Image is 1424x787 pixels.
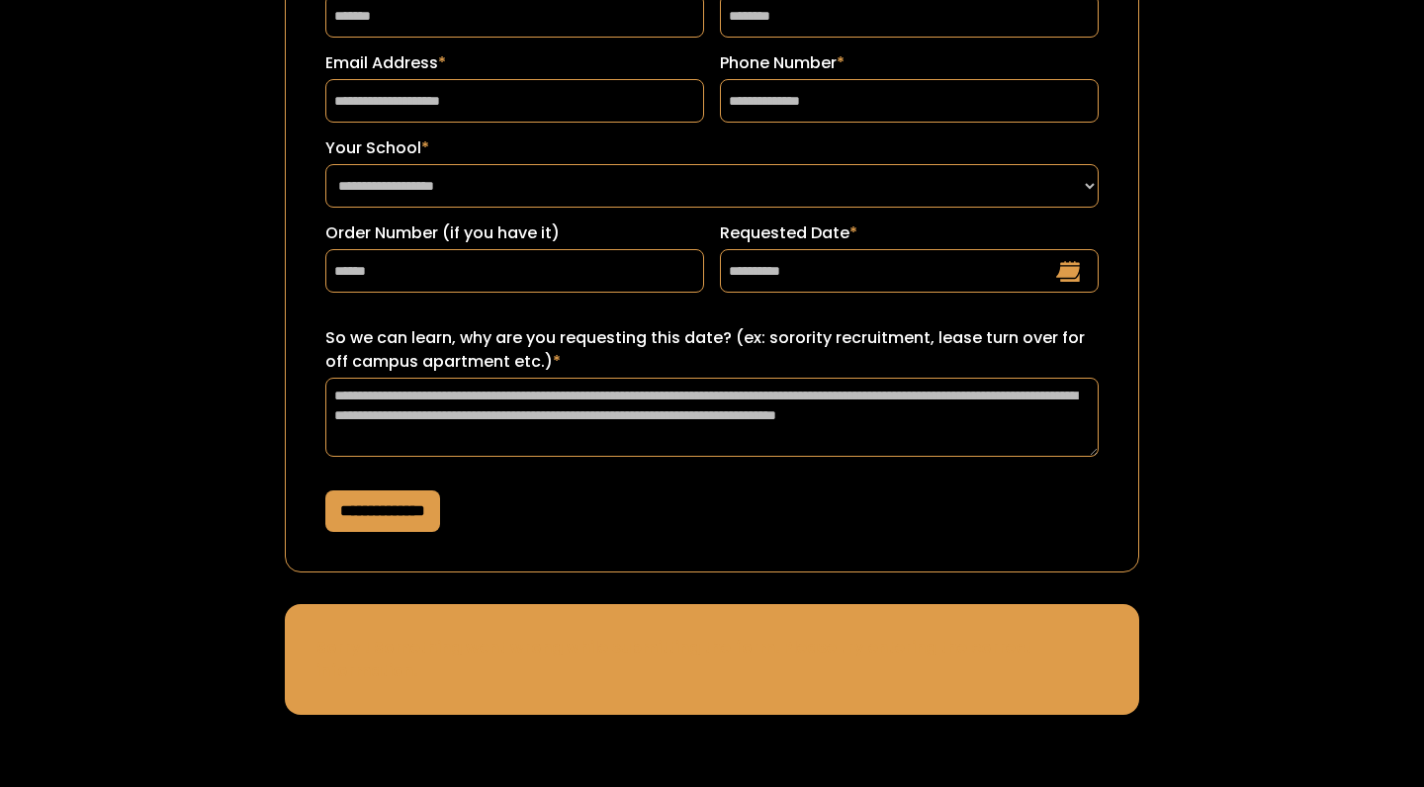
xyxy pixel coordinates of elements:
[720,221,1099,245] label: Requested Date
[285,604,1139,715] div: Request a Date Form failure
[325,221,704,245] label: Order Number (if you have it)
[325,136,1099,160] label: Your School
[720,51,1099,75] label: Phone Number
[325,326,1099,374] label: So we can learn, why are you requesting this date? (ex: sorority recruitment, lease turn over for...
[325,51,704,75] label: Email Address
[316,636,1108,683] div: Sorry ! Something went wrong while submitting the form. Please try entering the correct information.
